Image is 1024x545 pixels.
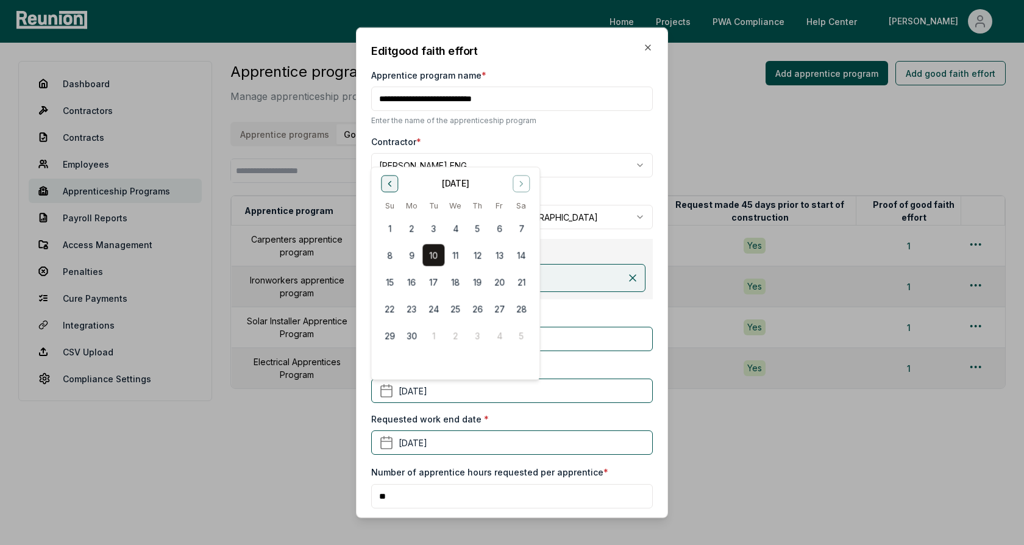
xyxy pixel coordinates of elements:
label: Apprentice program name [371,69,486,82]
label: Number of apprentice hours requested per apprentice [371,467,608,477]
button: 17 [422,271,444,293]
button: 11 [444,244,466,266]
button: 2 [444,324,466,346]
button: [DATE] [371,430,653,455]
button: 19 [466,271,488,293]
button: 9 [400,244,422,266]
button: 12 [466,244,488,266]
button: 21 [510,271,532,293]
button: 15 [379,271,400,293]
button: 20 [488,271,510,293]
button: Go to next month [513,175,530,192]
button: 25 [444,297,466,319]
button: 29 [379,324,400,346]
th: Monday [400,199,422,212]
button: 8 [379,244,400,266]
button: 3 [422,217,444,239]
button: 30 [400,324,422,346]
button: 6 [488,217,510,239]
button: 18 [444,271,466,293]
button: 2 [400,217,422,239]
h2: Edit good faith effort [371,43,653,59]
button: 27 [488,297,510,319]
button: 4 [488,324,510,346]
button: 28 [510,297,532,319]
button: 14 [510,244,532,266]
th: Sunday [379,199,400,212]
div: [DATE] [442,177,469,190]
th: Thursday [466,199,488,212]
button: [DATE] [371,379,653,403]
button: 3 [466,324,488,346]
p: Enter the name of the apprenticeship program [371,116,653,126]
button: 5 [510,324,532,346]
button: 16 [400,271,422,293]
button: 13 [488,244,510,266]
button: 4 [444,217,466,239]
th: Wednesday [444,199,466,212]
button: 7 [510,217,532,239]
button: 26 [466,297,488,319]
button: Go to previous month [381,175,398,192]
label: Requested work end date [371,413,489,426]
th: Saturday [510,199,532,212]
th: Friday [488,199,510,212]
button: 1 [422,324,444,346]
label: Contractor [371,135,421,148]
button: 1 [379,217,400,239]
button: 5 [466,217,488,239]
button: 23 [400,297,422,319]
th: Tuesday [422,199,444,212]
button: 22 [379,297,400,319]
button: 24 [422,297,444,319]
button: 10 [422,244,444,266]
